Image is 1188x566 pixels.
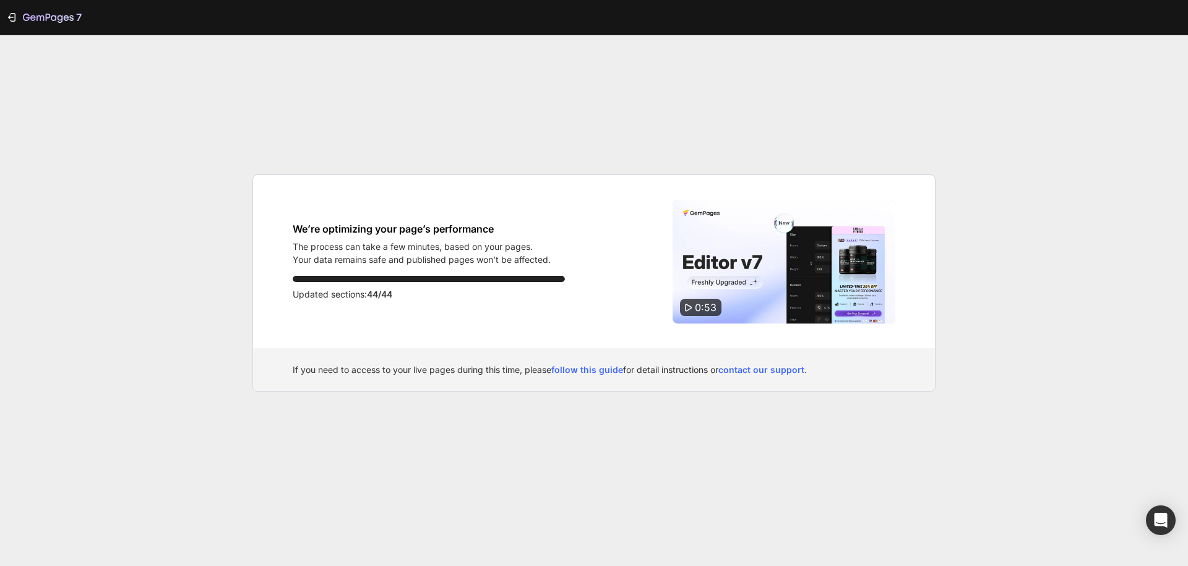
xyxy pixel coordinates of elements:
span: 0:53 [695,301,717,314]
h1: We’re optimizing your page’s performance [293,221,551,236]
a: follow this guide [551,364,623,375]
img: Video thumbnail [673,200,895,324]
p: Updated sections: [293,287,565,302]
div: Open Intercom Messenger [1146,505,1176,535]
span: 44/44 [367,289,392,299]
p: The process can take a few minutes, based on your pages. [293,240,551,253]
div: If you need to access to your live pages during this time, please for detail instructions or . [293,363,895,376]
p: Your data remains safe and published pages won’t be affected. [293,253,551,266]
a: contact our support [718,364,804,375]
p: 7 [76,10,82,25]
